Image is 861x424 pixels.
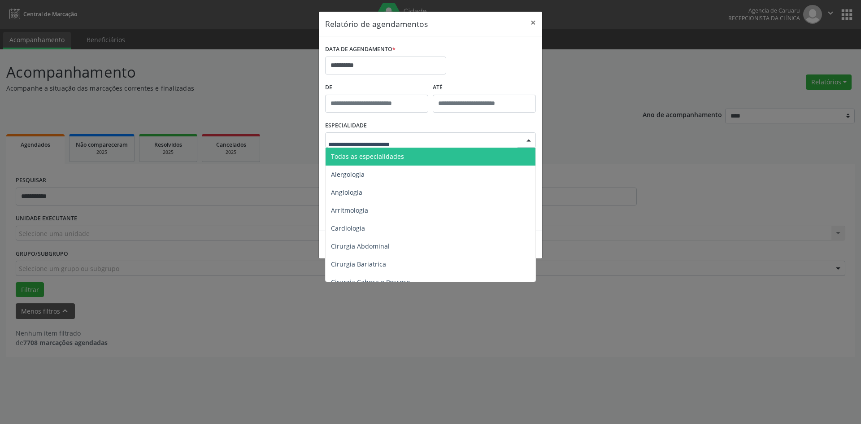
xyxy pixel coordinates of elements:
span: Cirurgia Bariatrica [331,260,386,268]
span: Cirurgia Cabeça e Pescoço [331,278,410,286]
label: DATA DE AGENDAMENTO [325,43,396,57]
span: Cirurgia Abdominal [331,242,390,250]
h5: Relatório de agendamentos [325,18,428,30]
label: ATÉ [433,81,536,95]
label: De [325,81,428,95]
span: Alergologia [331,170,365,179]
span: Todas as especialidades [331,152,404,161]
label: ESPECIALIDADE [325,119,367,133]
span: Angiologia [331,188,362,197]
button: Close [524,12,542,34]
span: Cardiologia [331,224,365,232]
span: Arritmologia [331,206,368,214]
